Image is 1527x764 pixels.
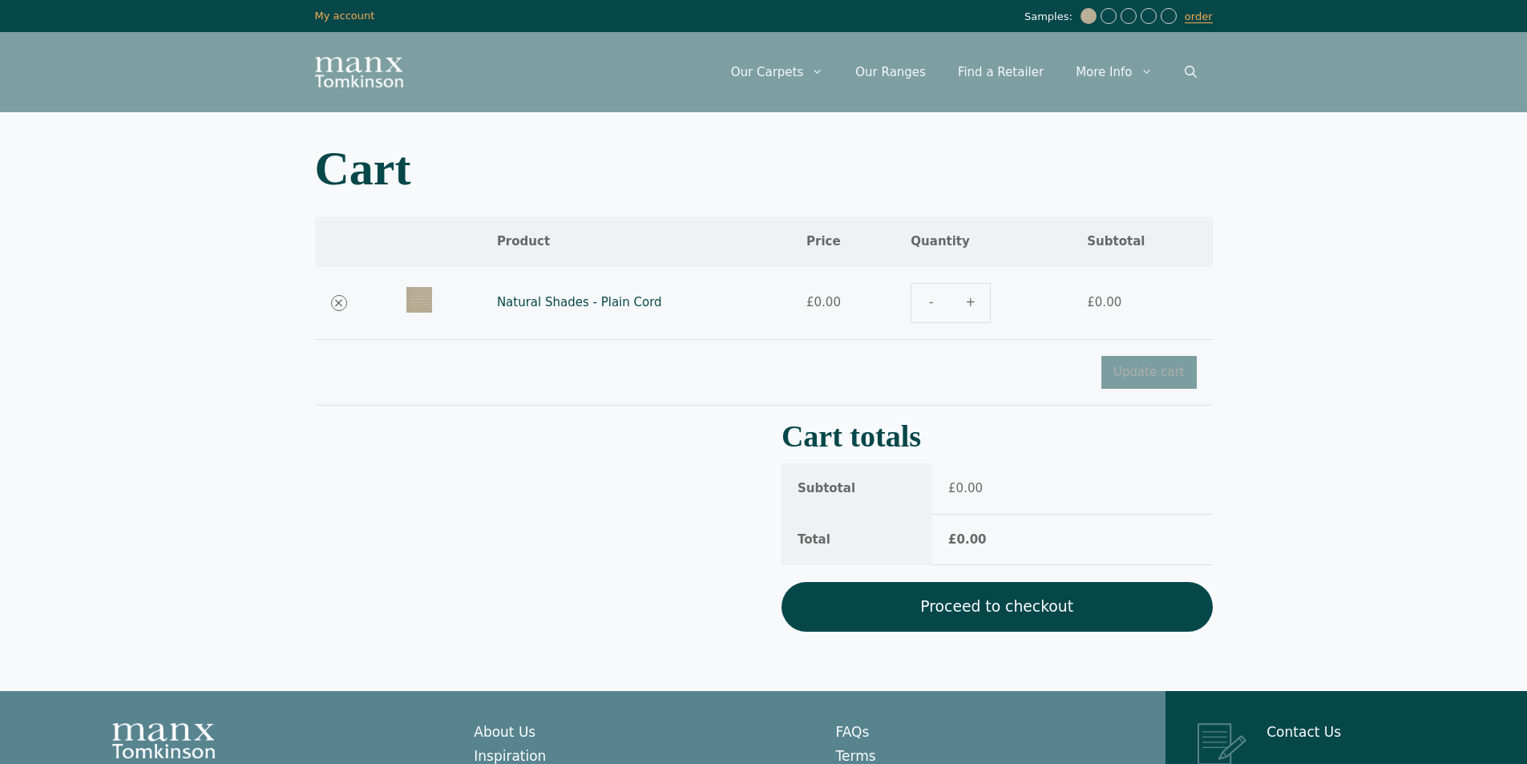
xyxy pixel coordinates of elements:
a: Proceed to checkout [782,582,1213,632]
a: About Us [474,724,535,740]
a: Find a Retailer [942,48,1060,96]
a: order [1185,10,1213,23]
a: My account [315,10,375,22]
a: Our Ranges [839,48,942,96]
bdi: 0.00 [948,481,983,495]
th: Subtotal [782,463,932,515]
span: £ [948,532,956,547]
bdi: 0.00 [806,295,841,309]
img: Manx Tomkinson Logo [112,723,215,758]
span: £ [948,481,956,495]
h1: Cart [315,144,1213,192]
th: Subtotal [1071,216,1212,267]
a: Our Carpets [715,48,840,96]
h2: Cart totals [782,425,1213,448]
nav: Primary [715,48,1213,96]
span: Samples: [1024,10,1077,24]
a: Open Search Bar [1169,48,1213,96]
a: FAQs [836,724,870,740]
a: Terms [836,748,876,764]
th: Product [481,216,790,267]
button: Update cart [1101,356,1197,389]
a: Natural Shades - Plain Cord [497,295,662,309]
span: £ [806,295,814,309]
a: More Info [1060,48,1168,96]
a: Remove Natural Shades - Plain Cord from cart [331,295,347,311]
th: Total [782,515,932,566]
bdi: 0.00 [948,532,986,547]
a: Inspiration [474,748,546,764]
bdi: 0.00 [1087,295,1121,309]
th: Price [790,216,895,267]
img: Manx Tomkinson [315,57,403,87]
span: £ [1087,295,1095,309]
img: natural beige [406,287,432,313]
img: natural beige [1081,8,1097,24]
a: Contact Us [1266,724,1341,740]
th: Quantity [895,216,1071,267]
